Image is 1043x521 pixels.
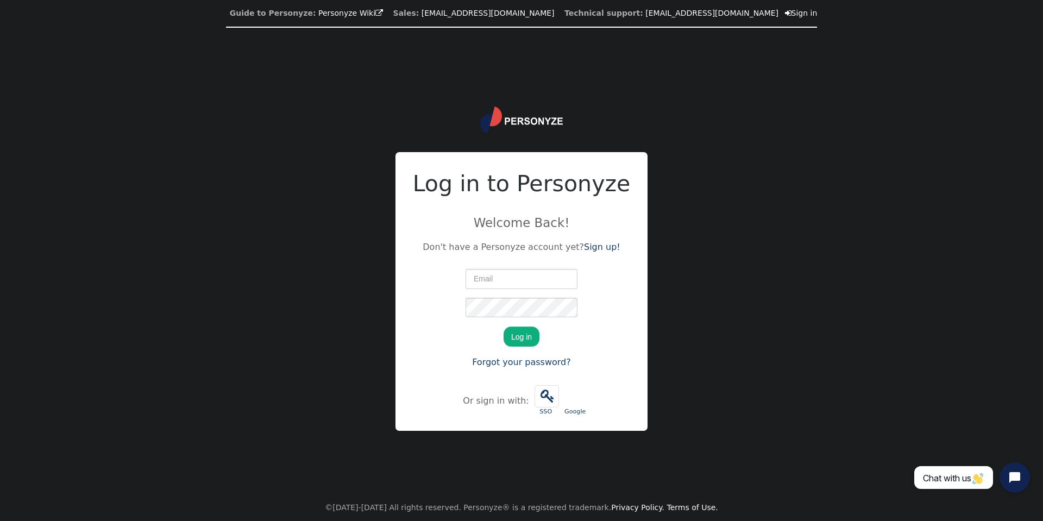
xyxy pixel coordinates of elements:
div: SSO [535,407,557,417]
p: Welcome Back! [413,214,631,232]
img: logo.svg [480,106,563,134]
a: [EMAIL_ADDRESS][DOMAIN_NAME] [422,9,555,17]
a: [EMAIL_ADDRESS][DOMAIN_NAME] [645,9,778,17]
a: Forgot your password? [472,357,571,367]
button: Log in [504,327,539,346]
center: ©[DATE]-[DATE] All rights reserved. Personyze® is a registered trademark. [325,494,718,521]
p: Don't have a Personyze account yet? [413,241,631,254]
b: Guide to Personyze: [230,9,316,17]
input: Email [466,269,577,288]
a: Privacy Policy. [611,503,664,512]
div: Or sign in with: [463,394,531,407]
a:  SSO [532,380,562,422]
span:  [785,9,791,17]
span:  [535,386,558,407]
b: Sales: [393,9,419,17]
div: Google [564,407,586,417]
h2: Log in to Personyze [413,167,631,201]
a: Sign in [785,9,818,17]
b: Technical support: [564,9,643,17]
a: Terms of Use. [667,503,718,512]
a: Personyze Wiki [318,9,383,17]
a: Google [562,380,589,422]
iframe: Button na Mag-sign in gamit ang Google [558,385,593,409]
span:  [375,9,383,17]
a: Sign up! [584,242,620,252]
